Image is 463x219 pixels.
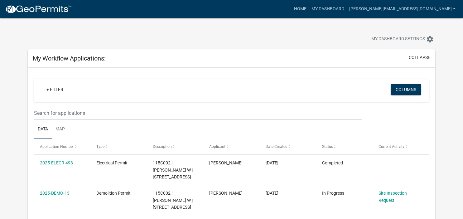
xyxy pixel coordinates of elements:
a: Data [34,119,52,139]
datatable-header-cell: Applicant [203,139,260,154]
button: My Dashboard Settingssettings [366,33,439,45]
a: [PERSON_NAME][EMAIL_ADDRESS][DOMAIN_NAME] [347,3,458,15]
datatable-header-cell: Status [316,139,372,154]
span: Demolition Permit [96,191,131,196]
datatable-header-cell: Application Number [34,139,90,154]
span: Status [322,144,333,149]
h5: My Workflow Applications: [33,55,106,62]
span: My Dashboard Settings [371,36,425,43]
span: Electrical Permit [96,160,128,165]
span: Judith Azar [209,191,243,196]
a: 2025-DEMO-13 [40,191,70,196]
a: My Dashboard [309,3,347,15]
span: Current Activity [379,144,404,149]
span: Date Created [266,144,287,149]
span: Description [153,144,172,149]
i: settings [426,36,434,43]
a: Map [52,119,69,139]
a: Site Inspection Request [379,191,407,203]
span: Application Number [40,144,74,149]
a: 2025-ELECR-493 [40,160,73,165]
datatable-header-cell: Description [147,139,203,154]
span: Type [96,144,104,149]
span: In Progress [322,191,344,196]
span: Completed [322,160,343,165]
datatable-header-cell: Date Created [260,139,316,154]
span: 08/27/2025 [266,160,278,165]
span: 115C002 | AZAR JUDITH W | 143 S Spring Rd [153,191,193,210]
span: Judith Azar [209,160,243,165]
button: collapse [409,54,430,61]
datatable-header-cell: Type [90,139,147,154]
input: Search for applications [34,107,361,119]
button: Columns [391,84,421,95]
a: + Filter [41,84,68,95]
span: 115C002 | AZAR JUDITH W | 143 S Spring Rd [153,160,193,180]
span: 03/21/2025 [266,191,278,196]
span: Applicant [209,144,225,149]
a: Home [292,3,309,15]
datatable-header-cell: Current Activity [372,139,429,154]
